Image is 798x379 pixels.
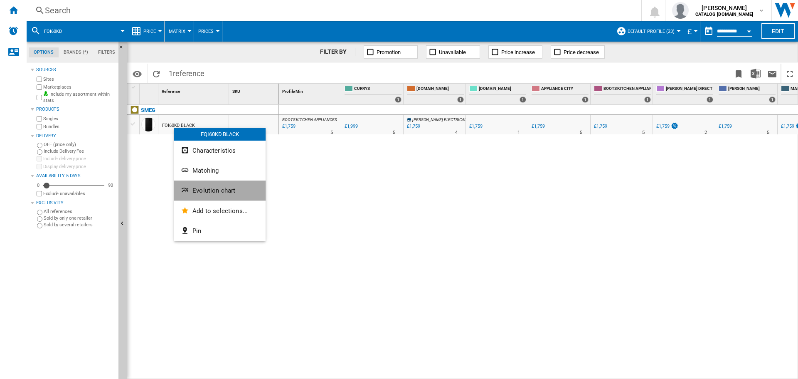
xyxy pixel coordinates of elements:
span: Add to selections... [192,207,248,215]
button: Characteristics [174,141,266,161]
button: Matching [174,161,266,181]
span: Characteristics [192,147,236,154]
span: Pin [192,227,201,235]
span: Matching [192,167,219,174]
span: Evolution chart [192,187,235,194]
button: Add to selections... [174,201,266,221]
button: Evolution chart [174,181,266,201]
div: FQI60KD BLACK [174,128,266,141]
button: Pin... [174,221,266,241]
